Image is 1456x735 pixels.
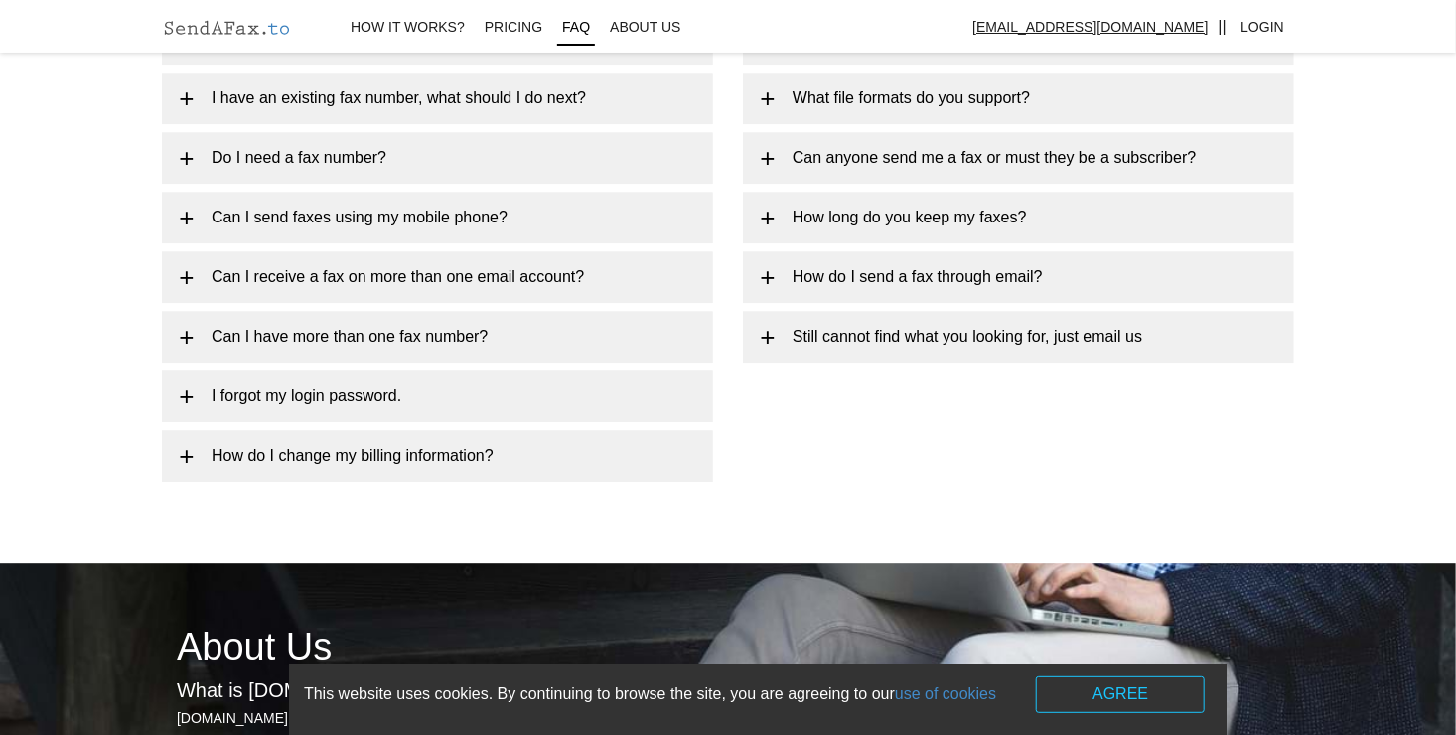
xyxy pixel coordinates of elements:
a: How It works? [341,5,475,51]
h2: About Us [177,627,713,668]
u: [EMAIL_ADDRESS][DOMAIN_NAME] [972,19,1208,35]
a: Can I send faxes using my mobile phone? [162,192,713,243]
a: How long do you keep my faxes? [743,192,1294,243]
a: FAQ [552,5,600,51]
span: What is [DOMAIN_NAME]? [177,679,418,701]
a: [EMAIL_ADDRESS][DOMAIN_NAME] [962,5,1218,51]
a: Can anyone send me a fax or must they be a subscriber? [743,132,1294,184]
a: How do I send a fax through email? [743,251,1294,303]
a: use of cookies [895,685,996,702]
a: Pricing [475,5,552,51]
a: I have an existing fax number, what should I do next? [162,73,713,124]
button: AGREE [1036,676,1205,713]
a: Do I need a fax number? [162,132,713,184]
div: This website uses cookies. By continuing to browse the site, you are agreeing to our [304,676,1212,713]
a: I forgot my login password. [162,370,713,422]
a: How do I change my billing information? [162,430,713,482]
a: Can I have more than one fax number? [162,311,713,363]
a: Can I receive a fax on more than one email account? [162,251,713,303]
a: Still cannot find what you looking for, just email us [743,311,1294,363]
a: About Us [600,5,690,51]
a: Login [1231,5,1294,51]
a: What file formats do you support? [743,73,1294,124]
